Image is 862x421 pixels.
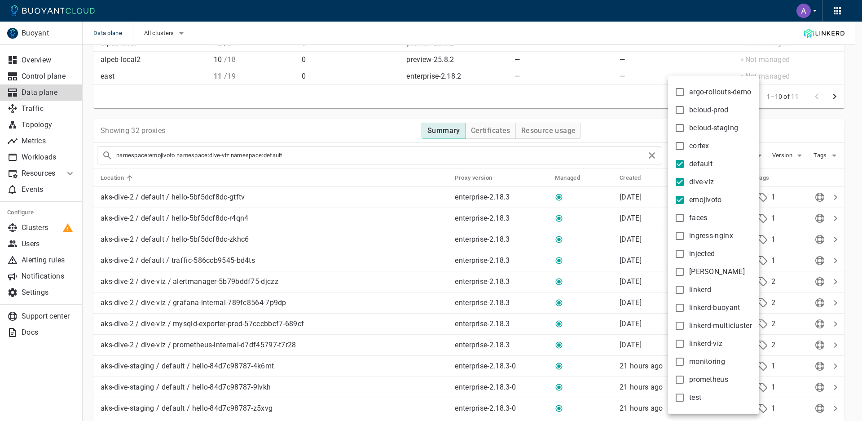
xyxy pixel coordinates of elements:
[689,267,745,276] span: [PERSON_NAME]
[689,160,712,168] span: default
[689,375,728,384] span: prometheus
[689,339,722,348] span: linkerd-viz
[689,88,751,97] span: argo-rollouts-demo
[689,213,708,222] span: faces
[689,321,752,330] span: linkerd-multicluster
[689,142,709,151] span: cortex
[689,177,714,186] span: dive-viz
[689,285,711,294] span: linkerd
[689,106,728,115] span: bcloud-prod
[689,249,715,258] span: injected
[689,195,722,204] span: emojivoto
[689,357,725,366] span: monitoring
[689,393,701,402] span: test
[689,124,738,133] span: bcloud-staging
[689,231,733,240] span: ingress-nginx
[689,303,740,312] span: linkerd-buoyant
